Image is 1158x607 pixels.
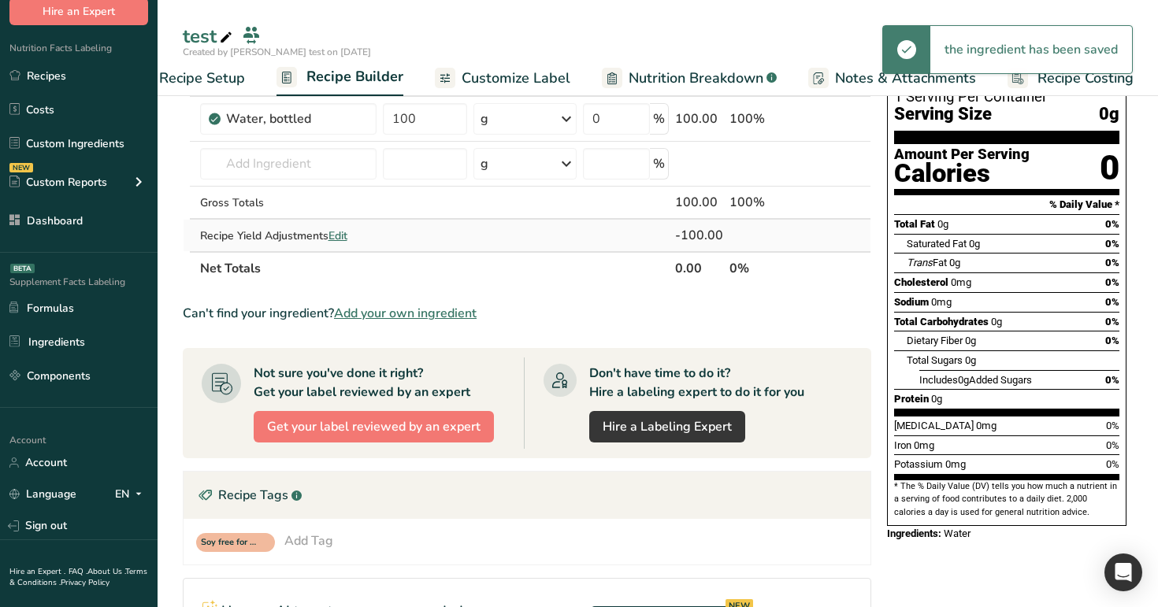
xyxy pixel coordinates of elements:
span: 0g [949,257,960,268]
span: Created by [PERSON_NAME] test on [DATE] [183,46,371,58]
th: Net Totals [197,251,672,284]
span: Recipe Builder [306,66,403,87]
div: Add Tag [284,531,333,550]
div: Can't find your ingredient? [183,304,871,323]
span: 0g [931,393,942,405]
span: 0g [937,218,948,230]
div: 100.00 [675,193,723,212]
div: 0 [1100,147,1119,189]
span: Total Fat [894,218,935,230]
span: 0% [1105,218,1119,230]
div: the ingredient has been saved [930,26,1132,73]
span: Recipe Costing [1037,68,1134,89]
a: Language [9,480,76,508]
div: 100% [729,109,796,128]
div: Recipe Yield Adjustments [200,228,377,244]
span: [MEDICAL_DATA] [894,420,974,431]
a: Recipe Setup [129,61,245,96]
a: Customize Label [435,61,570,96]
span: 0% [1106,439,1119,451]
span: Soy free for recipe [201,536,256,550]
span: Serving Size [894,105,992,124]
div: Don't have time to do it? Hire a labeling expert to do it for you [589,364,804,402]
span: 0% [1105,296,1119,308]
a: Nutrition Breakdown [602,61,777,96]
span: 0mg [931,296,952,308]
span: Total Carbohydrates [894,316,989,328]
div: 100.00 [675,109,723,128]
div: test [183,22,236,50]
a: Recipe Costing [1008,61,1134,96]
span: 0% [1105,374,1119,386]
span: 0g [958,374,969,386]
span: 0% [1106,458,1119,470]
span: Includes Added Sugars [919,374,1032,386]
span: 0% [1105,316,1119,328]
span: Ingredients: [887,527,941,539]
span: Cholesterol [894,276,948,288]
div: Custom Reports [9,174,107,191]
span: 0g [965,335,976,346]
div: EN [115,485,148,504]
span: Nutrition Breakdown [629,68,763,89]
th: 0% [726,251,800,284]
a: Terms & Conditions . [9,566,147,588]
span: Edit [328,228,347,243]
div: Recipe Tags [184,472,870,519]
span: Potassium [894,458,943,470]
span: 0mg [951,276,971,288]
span: Iron [894,439,911,451]
span: 0% [1105,276,1119,288]
div: Open Intercom Messenger [1104,553,1142,591]
a: Hire an Expert . [9,566,65,577]
a: Privacy Policy [61,577,109,588]
a: Hire a Labeling Expert [589,411,745,442]
section: * The % Daily Value (DV) tells you how much a nutrient in a serving of food contributes to a dail... [894,480,1119,519]
a: FAQ . [69,566,87,577]
span: 0mg [914,439,934,451]
span: 0mg [976,420,997,431]
span: Get your label reviewed by an expert [267,417,481,436]
div: Gross Totals [200,194,377,211]
div: Not sure you've done it right? Get your label reviewed by an expert [254,364,470,402]
div: BETA [10,264,35,273]
span: 0mg [945,458,966,470]
span: 0% [1105,238,1119,250]
input: Add Ingredient [200,148,377,180]
i: Trans [907,257,933,268]
span: Add your own ingredient [334,304,477,323]
span: 0g [969,238,980,250]
div: 1 Serving Per Container [894,89,1119,105]
div: Water, bottled [226,109,368,128]
span: 0g [965,354,976,366]
span: Protein [894,393,929,405]
a: Recipe Builder [277,59,403,97]
div: Calories [894,162,1030,185]
span: Notes & Attachments [835,68,976,89]
span: 0g [1099,105,1119,124]
span: Total Sugars [907,354,963,366]
span: Sodium [894,296,929,308]
span: Customize Label [462,68,570,89]
span: Recipe Setup [159,68,245,89]
th: 0.00 [672,251,726,284]
span: 0% [1106,420,1119,431]
div: Amount Per Serving [894,147,1030,162]
button: Get your label reviewed by an expert [254,411,494,442]
div: 100% [729,193,796,212]
span: Saturated Fat [907,238,967,250]
span: Dietary Fiber [907,335,963,346]
div: g [481,109,488,128]
div: g [481,154,488,173]
div: NEW [9,163,33,172]
a: About Us . [87,566,125,577]
span: Water [944,527,971,539]
span: 0% [1105,335,1119,346]
div: -100.00 [675,226,723,245]
section: % Daily Value * [894,195,1119,214]
span: Fat [907,257,947,268]
span: 0g [991,316,1002,328]
span: 0% [1105,257,1119,268]
a: Notes & Attachments [808,61,976,96]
